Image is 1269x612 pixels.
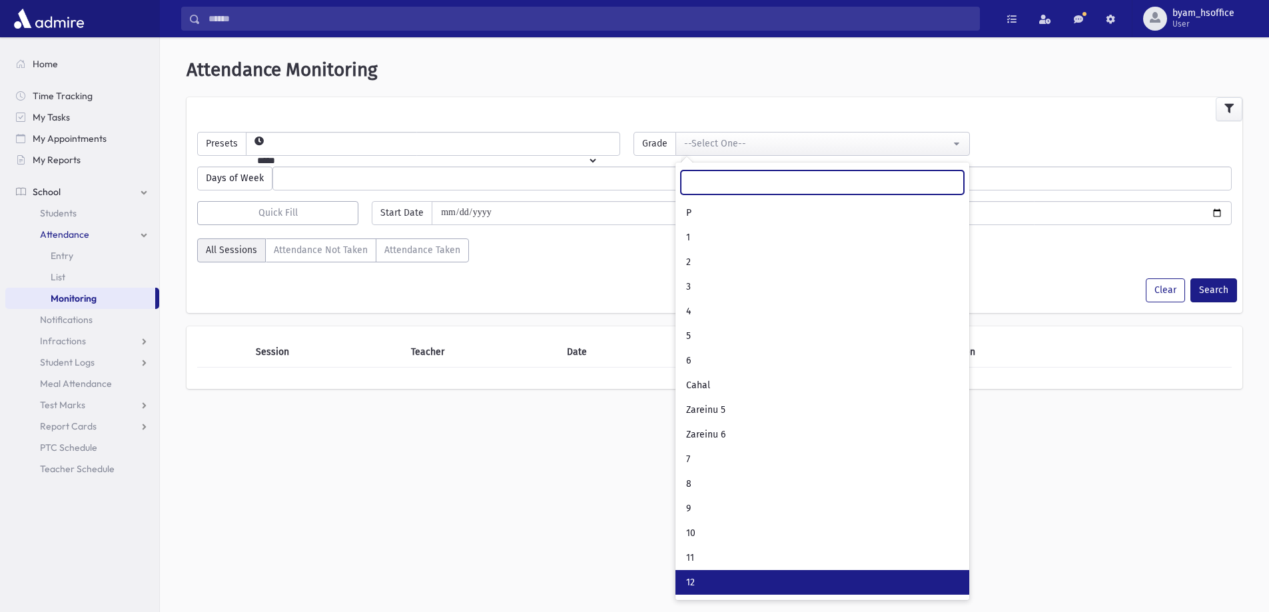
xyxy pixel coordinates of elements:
[684,137,950,151] div: --Select One--
[187,59,378,81] span: Attendance Monitoring
[40,378,112,390] span: Meal Attendance
[672,337,891,368] th: Day of Week
[5,53,159,75] a: Home
[5,309,159,330] a: Notifications
[197,201,358,225] button: Quick Fill
[5,330,159,352] a: Infractions
[376,238,469,262] label: Attendance Taken
[33,154,81,166] span: My Reports
[33,186,61,198] span: School
[40,335,86,347] span: Infractions
[686,354,691,368] span: 6
[686,527,695,540] span: 10
[5,352,159,373] a: Student Logs
[686,404,725,417] span: Zareinu 5
[5,107,159,128] a: My Tasks
[33,90,93,102] span: Time Tracking
[197,132,246,156] span: Presets
[40,442,97,454] span: PTC Schedule
[40,463,115,475] span: Teacher Schedule
[1190,278,1237,302] button: Search
[33,111,70,123] span: My Tasks
[5,437,159,458] a: PTC Schedule
[40,356,95,368] span: Student Logs
[51,271,65,283] span: List
[5,416,159,437] a: Report Cards
[5,245,159,266] a: Entry
[686,453,690,466] span: 7
[686,231,690,244] span: 1
[197,238,266,262] label: All Sessions
[258,207,298,218] span: Quick Fill
[675,132,969,156] button: --Select One--
[5,85,159,107] a: Time Tracking
[5,266,159,288] a: List
[33,133,107,145] span: My Appointments
[5,373,159,394] a: Meal Attendance
[686,256,691,269] span: 2
[40,420,97,432] span: Report Cards
[634,132,676,156] span: Grade
[40,228,89,240] span: Attendance
[51,250,73,262] span: Entry
[5,458,159,479] a: Teacher Schedule
[201,7,979,31] input: Search
[5,149,159,170] a: My Reports
[686,280,691,294] span: 3
[1172,19,1234,29] span: User
[559,337,672,368] th: Date
[11,5,87,32] img: AdmirePro
[686,206,691,220] span: P
[686,502,691,515] span: 9
[40,399,85,411] span: Test Marks
[40,207,77,219] span: Students
[197,238,469,268] div: AttTaken
[197,166,272,190] span: Days of Week
[686,330,691,343] span: 5
[686,379,710,392] span: Cahal
[681,170,964,194] input: Search
[1146,278,1185,302] button: Clear
[686,305,691,318] span: 4
[5,288,155,309] a: Monitoring
[33,58,58,70] span: Home
[372,201,432,225] span: Start Date
[248,337,404,368] th: Session
[5,128,159,149] a: My Appointments
[686,477,691,491] span: 8
[265,238,376,262] label: Attendance Not Taken
[686,428,725,442] span: Zareinu 6
[891,337,1182,368] th: Attendance Taken
[5,394,159,416] a: Test Marks
[686,576,695,589] span: 12
[51,292,97,304] span: Monitoring
[5,202,159,224] a: Students
[5,224,159,245] a: Attendance
[686,551,694,565] span: 11
[403,337,559,368] th: Teacher
[5,181,159,202] a: School
[40,314,93,326] span: Notifications
[1172,8,1234,19] span: byam_hsoffice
